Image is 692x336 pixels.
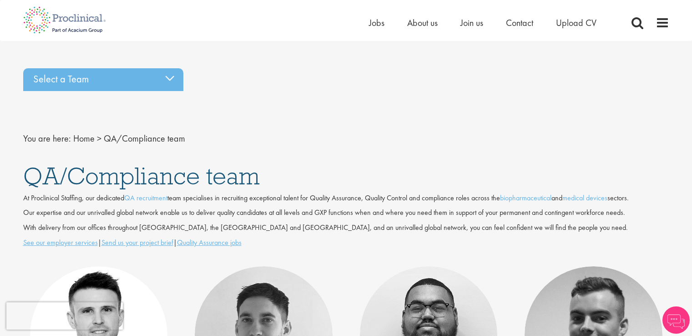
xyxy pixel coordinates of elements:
p: With delivery from our offices throughout [GEOGRAPHIC_DATA], the [GEOGRAPHIC_DATA] and [GEOGRAPHI... [23,223,669,233]
span: QA/Compliance team [104,132,185,144]
a: Contact [506,17,533,29]
a: Send us your project brief [101,238,173,247]
a: Join us [460,17,483,29]
p: Our expertise and our unrivalled global network enable us to deliver quality candidates at all le... [23,208,669,218]
a: Upload CV [556,17,596,29]
span: > [97,132,101,144]
a: breadcrumb link [73,132,95,144]
span: QA/Compliance team [23,160,260,191]
a: About us [407,17,438,29]
p: At Proclinical Staffing, our dedicated team specialises in recruiting exceptional talent for Qual... [23,193,669,204]
div: Select a Team [23,68,183,91]
p: | | [23,238,669,248]
a: Jobs [369,17,384,29]
img: Chatbot [662,306,690,334]
a: medical devices [562,193,607,203]
a: Quality Assurance jobs [177,238,242,247]
a: See our employer services [23,238,98,247]
a: QA recruitment [124,193,167,203]
a: biopharmaceutical [500,193,551,203]
iframe: reCAPTCHA [6,302,123,330]
span: You are here: [23,132,71,144]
